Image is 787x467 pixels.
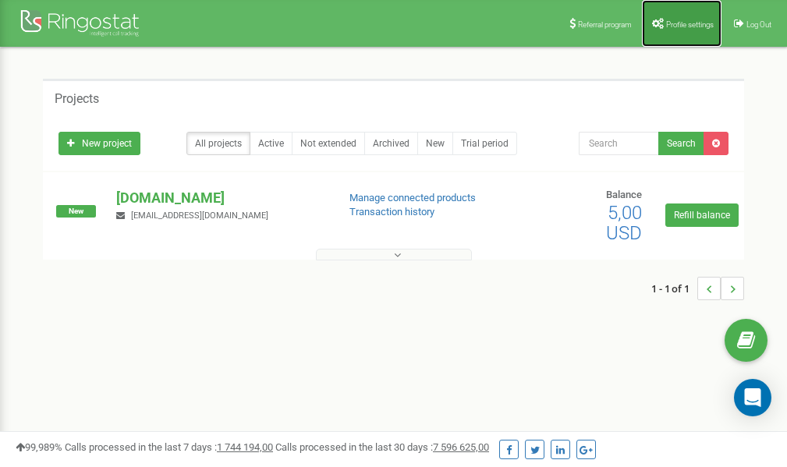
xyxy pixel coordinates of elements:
[606,189,642,200] span: Balance
[65,441,273,453] span: Calls processed in the last 7 days :
[578,20,632,29] span: Referral program
[16,441,62,453] span: 99,989%
[651,277,697,300] span: 1 - 1 of 1
[55,92,99,106] h5: Projects
[292,132,365,155] a: Not extended
[349,192,476,203] a: Manage connected products
[364,132,418,155] a: Archived
[579,132,659,155] input: Search
[56,205,96,218] span: New
[666,20,714,29] span: Profile settings
[665,203,739,227] a: Refill balance
[131,211,268,221] span: [EMAIL_ADDRESS][DOMAIN_NAME]
[58,132,140,155] a: New project
[658,132,704,155] button: Search
[186,132,250,155] a: All projects
[417,132,453,155] a: New
[217,441,273,453] u: 1 744 194,00
[433,441,489,453] u: 7 596 625,00
[606,202,642,244] span: 5,00 USD
[275,441,489,453] span: Calls processed in the last 30 days :
[734,379,771,416] div: Open Intercom Messenger
[651,261,744,316] nav: ...
[746,20,771,29] span: Log Out
[452,132,517,155] a: Trial period
[250,132,292,155] a: Active
[116,188,324,208] p: [DOMAIN_NAME]
[349,206,434,218] a: Transaction history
